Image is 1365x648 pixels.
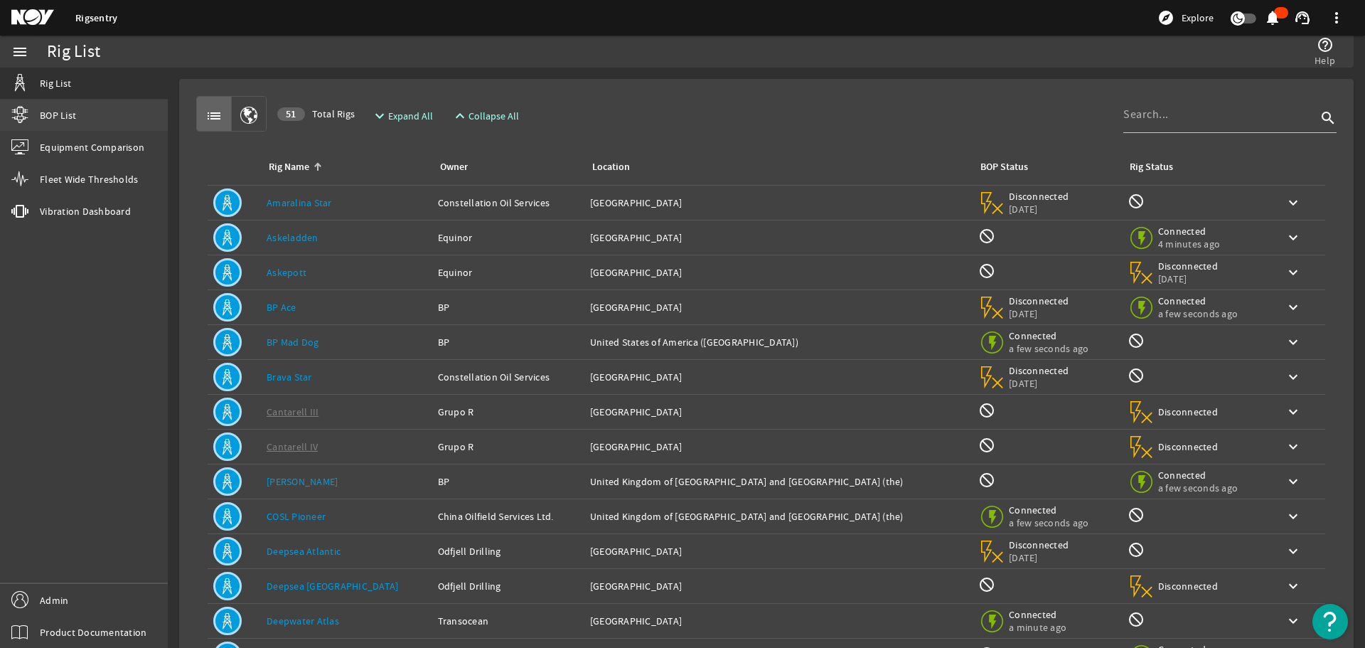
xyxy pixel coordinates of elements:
span: Disconnected [1009,538,1069,551]
span: Disconnected [1009,190,1069,203]
span: Total Rigs [277,107,355,121]
span: Collapse All [469,109,519,123]
mat-icon: keyboard_arrow_down [1285,473,1302,490]
a: Cantarell IV [267,440,318,453]
span: a few seconds ago [1009,516,1088,529]
mat-icon: keyboard_arrow_down [1285,578,1302,595]
a: Askeladden [267,231,318,244]
mat-icon: list [205,107,223,124]
i: search [1319,110,1337,127]
div: Transocean [438,614,579,628]
mat-icon: BOP Monitoring not available for this rig [978,576,995,593]
div: [GEOGRAPHIC_DATA] [590,265,967,280]
mat-icon: support_agent [1294,9,1311,26]
a: [PERSON_NAME] [267,475,338,488]
button: more_vert [1319,1,1354,35]
div: Location [592,159,630,175]
div: Rig Status [1130,159,1173,175]
span: Connected [1009,329,1088,342]
mat-icon: keyboard_arrow_down [1285,264,1302,281]
mat-icon: Rig Monitoring not available for this rig [1128,611,1145,628]
span: Disconnected [1158,405,1219,418]
input: Search... [1123,106,1317,123]
div: Rig List [47,45,100,59]
span: Fleet Wide Thresholds [40,172,138,186]
div: [GEOGRAPHIC_DATA] [590,544,967,558]
span: Disconnected [1158,260,1219,272]
span: Disconnected [1158,440,1219,453]
mat-icon: explore [1157,9,1174,26]
mat-icon: keyboard_arrow_down [1285,368,1302,386]
a: BP Mad Dog [267,336,319,349]
span: a minute ago [1009,621,1069,634]
a: Askepott [267,266,306,279]
div: BP [438,474,579,489]
a: Brava Star [267,371,312,383]
mat-icon: Rig Monitoring not available for this rig [1128,193,1145,210]
mat-icon: Rig Monitoring not available for this rig [1128,332,1145,349]
div: United Kingdom of [GEOGRAPHIC_DATA] and [GEOGRAPHIC_DATA] (the) [590,474,967,489]
mat-icon: vibration [11,203,28,220]
div: [GEOGRAPHIC_DATA] [590,196,967,210]
span: Product Documentation [40,625,146,639]
mat-icon: notifications [1264,9,1281,26]
mat-icon: keyboard_arrow_down [1285,403,1302,420]
span: [DATE] [1158,272,1219,285]
span: BOP List [40,108,76,122]
a: Deepwater Atlas [267,615,339,627]
span: Connected [1009,608,1069,621]
div: Rig Name [267,159,421,175]
span: a few seconds ago [1158,482,1238,494]
a: Deepsea Atlantic [267,545,341,558]
div: Grupo R [438,440,579,454]
span: a few seconds ago [1009,342,1088,355]
mat-icon: menu [11,43,28,60]
span: Equipment Comparison [40,140,144,154]
mat-icon: BOP Monitoring not available for this rig [978,437,995,454]
div: [GEOGRAPHIC_DATA] [590,300,967,314]
span: Connected [1158,469,1238,482]
a: Rigsentry [75,11,117,25]
div: [GEOGRAPHIC_DATA] [590,614,967,628]
mat-icon: BOP Monitoring not available for this rig [978,262,995,280]
span: [DATE] [1009,203,1069,216]
div: BP [438,335,579,349]
span: Expand All [388,109,433,123]
mat-icon: keyboard_arrow_down [1285,438,1302,455]
mat-icon: keyboard_arrow_down [1285,334,1302,351]
div: Equinor [438,230,579,245]
div: 51 [277,107,305,121]
span: [DATE] [1009,307,1069,320]
div: United Kingdom of [GEOGRAPHIC_DATA] and [GEOGRAPHIC_DATA] (the) [590,509,967,524]
mat-icon: keyboard_arrow_down [1285,299,1302,316]
div: Grupo R [438,405,579,419]
div: Location [590,159,961,175]
span: Rig List [40,76,71,90]
div: China Oilfield Services Ltd. [438,509,579,524]
span: a few seconds ago [1158,307,1238,320]
div: Constellation Oil Services [438,370,579,384]
mat-icon: keyboard_arrow_down [1285,612,1302,630]
div: Odfjell Drilling [438,544,579,558]
span: Admin [40,593,68,607]
mat-icon: keyboard_arrow_down [1285,229,1302,246]
a: Amaralina Star [267,196,332,209]
mat-icon: Rig Monitoring not available for this rig [1128,367,1145,384]
div: Odfjell Drilling [438,579,579,593]
div: BOP Status [980,159,1028,175]
span: Disconnected [1158,580,1219,593]
a: COSL Pioneer [267,510,326,523]
span: Disconnected [1009,364,1069,377]
span: Disconnected [1009,294,1069,307]
mat-icon: BOP Monitoring not available for this rig [978,228,995,245]
div: [GEOGRAPHIC_DATA] [590,230,967,245]
button: Collapse All [446,103,525,129]
mat-icon: BOP Monitoring not available for this rig [978,472,995,489]
div: Owner [440,159,468,175]
a: Cantarell III [267,405,318,418]
button: Open Resource Center [1312,604,1348,639]
span: [DATE] [1009,377,1069,390]
mat-icon: BOP Monitoring not available for this rig [978,402,995,419]
div: [GEOGRAPHIC_DATA] [590,405,967,419]
div: [GEOGRAPHIC_DATA] [590,579,967,593]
